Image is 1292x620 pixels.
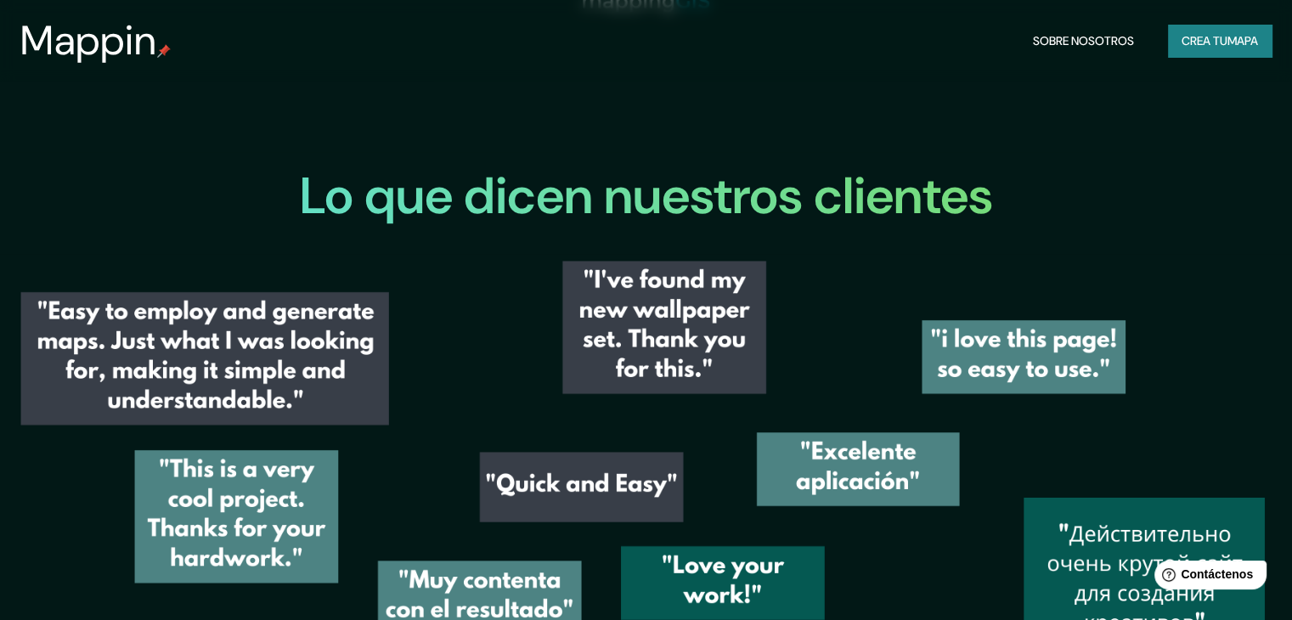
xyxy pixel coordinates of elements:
[1168,25,1272,57] button: Crea tumapa
[1141,554,1273,601] iframe: Lanzador de widgets de ayuda
[1026,25,1141,57] button: Sobre nosotros
[20,14,157,67] font: Mappin
[1227,33,1258,48] font: mapa
[300,162,993,229] font: Lo que dicen nuestros clientes
[157,44,171,58] img: pin de mapeo
[1182,33,1227,48] font: Crea tu
[1033,33,1134,48] font: Sobre nosotros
